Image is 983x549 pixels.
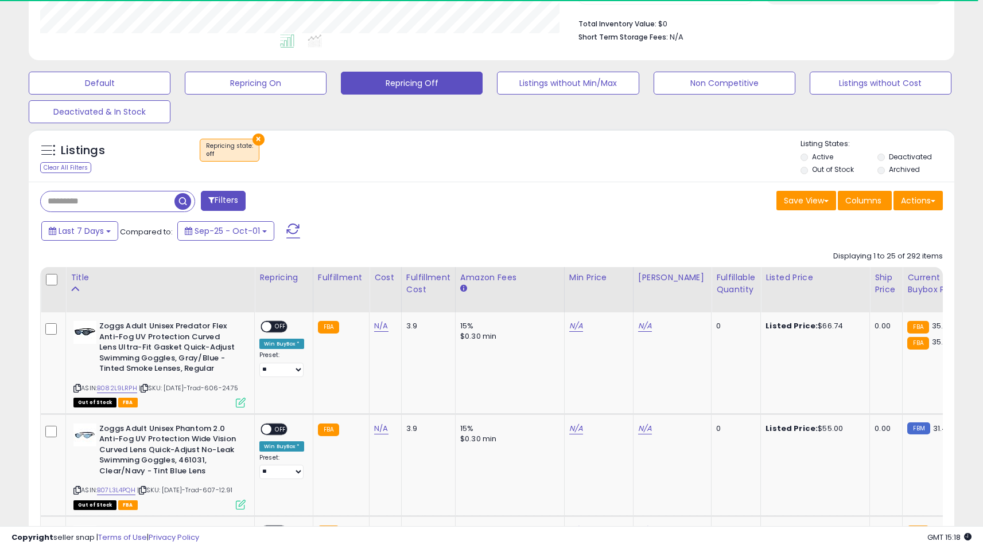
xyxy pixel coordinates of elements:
[99,321,239,377] b: Zoggs Adult Unisex Predator Flex Anti-Fog UV Protection Curved Lens Ultra-Fit Gasket Quick-Adjust...
[907,337,928,350] small: FBA
[137,485,233,495] span: | SKU: [DATE]-Trad-607-12.91
[341,72,483,95] button: Repricing Off
[766,423,861,434] div: $55.00
[71,272,250,284] div: Title
[118,398,138,407] span: FBA
[206,150,253,158] div: off
[875,423,893,434] div: 0.00
[638,423,652,434] a: N/A
[99,423,239,480] b: Zoggs Adult Unisex Phantom 2.0 Anti-Fog UV Protection Wide Vision Curved Lens Quick-Adjust No-Lea...
[259,441,304,452] div: Win BuyBox *
[875,272,897,296] div: Ship Price
[654,72,795,95] button: Non Competitive
[406,321,446,331] div: 3.9
[812,152,833,162] label: Active
[201,191,246,211] button: Filters
[59,225,104,237] span: Last 7 Days
[11,532,199,543] div: seller snap | |
[569,423,583,434] a: N/A
[810,72,951,95] button: Listings without Cost
[670,32,683,42] span: N/A
[927,532,972,543] span: 2025-10-9 15:18 GMT
[195,225,260,237] span: Sep-25 - Oct-01
[907,321,928,334] small: FBA
[812,164,854,174] label: Out of Stock
[578,32,668,42] b: Short Term Storage Fees:
[716,423,752,434] div: 0
[41,221,118,241] button: Last 7 Days
[374,320,388,332] a: N/A
[578,19,656,29] b: Total Inventory Value:
[460,321,555,331] div: 15%
[766,423,818,434] b: Listed Price:
[460,284,467,294] small: Amazon Fees.
[73,500,116,510] span: All listings that are currently out of stock and unavailable for purchase on Amazon
[97,485,135,495] a: B07L3L4PQH
[252,134,265,146] button: ×
[838,191,892,210] button: Columns
[833,251,943,262] div: Displaying 1 to 25 of 292 items
[716,321,752,331] div: 0
[801,139,954,150] p: Listing States:
[460,331,555,342] div: $0.30 min
[259,272,308,284] div: Repricing
[139,383,239,393] span: | SKU: [DATE]-Trad-606-24.75
[318,423,339,436] small: FBA
[73,398,116,407] span: All listings that are currently out of stock and unavailable for purchase on Amazon
[29,100,170,123] button: Deactivated & In Stock
[932,320,953,331] span: 35.38
[933,423,953,434] span: 31.44
[73,423,96,446] img: 31aB7oIcy3L._SL40_.jpg
[845,195,881,206] span: Columns
[497,72,639,95] button: Listings without Min/Max
[875,321,893,331] div: 0.00
[40,162,91,173] div: Clear All Filters
[185,72,327,95] button: Repricing On
[120,226,173,237] span: Compared to:
[889,152,932,162] label: Deactivated
[374,423,388,434] a: N/A
[98,532,147,543] a: Terms of Use
[97,383,137,393] a: B082L9LRPH
[406,272,450,296] div: Fulfillment Cost
[460,423,555,434] div: 15%
[766,321,861,331] div: $66.74
[61,143,105,159] h5: Listings
[318,321,339,334] small: FBA
[259,351,304,377] div: Preset:
[406,423,446,434] div: 3.9
[149,532,199,543] a: Privacy Policy
[893,191,943,210] button: Actions
[11,532,53,543] strong: Copyright
[73,423,246,508] div: ASIN:
[177,221,274,241] button: Sep-25 - Oct-01
[569,272,628,284] div: Min Price
[460,434,555,444] div: $0.30 min
[271,424,290,434] span: OFF
[716,272,756,296] div: Fulfillable Quantity
[776,191,836,210] button: Save View
[271,322,290,332] span: OFF
[318,272,364,284] div: Fulfillment
[907,422,930,434] small: FBM
[932,336,952,347] span: 35.79
[766,272,865,284] div: Listed Price
[29,72,170,95] button: Default
[638,272,706,284] div: [PERSON_NAME]
[578,16,934,30] li: $0
[374,272,397,284] div: Cost
[766,320,818,331] b: Listed Price:
[73,321,96,344] img: 31wtEZ1to-L._SL40_.jpg
[569,320,583,332] a: N/A
[889,164,920,174] label: Archived
[460,272,560,284] div: Amazon Fees
[206,142,253,159] span: Repricing state :
[259,454,304,480] div: Preset:
[907,272,966,296] div: Current Buybox Price
[259,339,304,349] div: Win BuyBox *
[638,320,652,332] a: N/A
[118,500,138,510] span: FBA
[73,321,246,406] div: ASIN:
